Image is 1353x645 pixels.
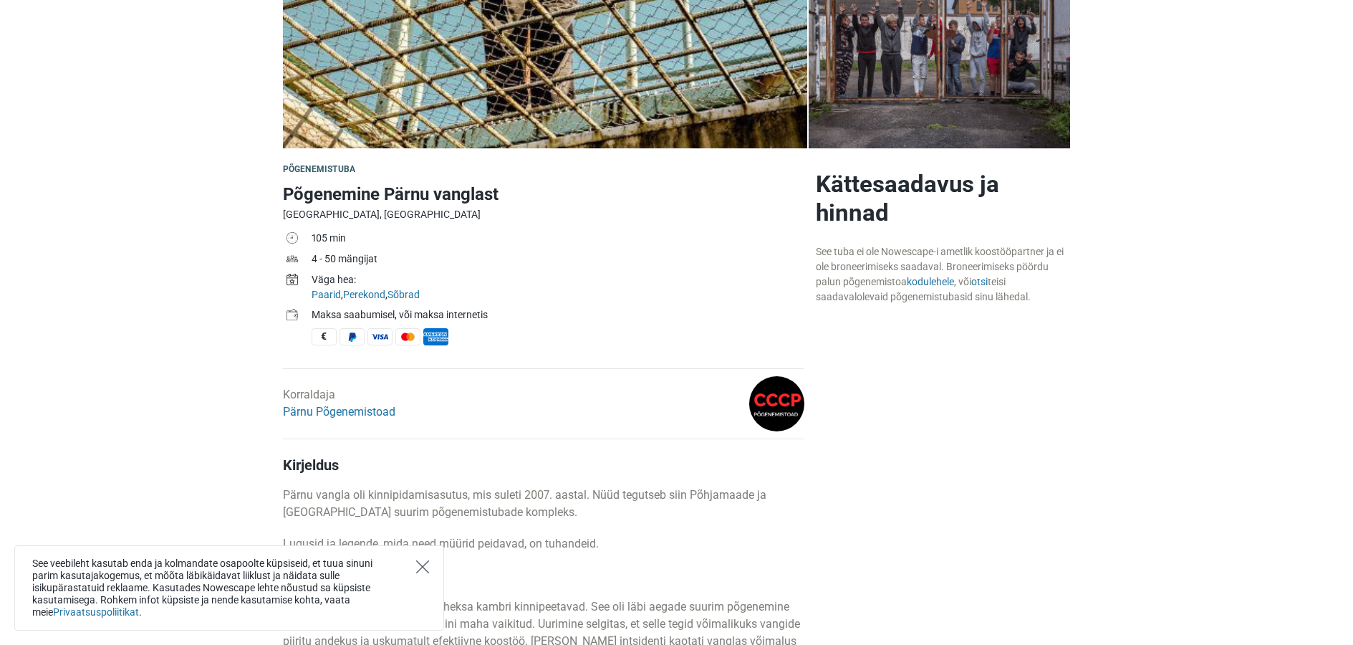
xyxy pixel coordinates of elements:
[283,487,804,521] p: Pärnu vangla oli kinnipidamisasutus, mis suleti 2007. aastal. Nüüd tegutseb siin Põhjamaade ja [G...
[816,170,1071,227] h2: Kättesaadavus ja hinnad
[416,560,429,573] button: Close
[340,328,365,345] span: PayPal
[283,207,804,222] div: [GEOGRAPHIC_DATA], [GEOGRAPHIC_DATA]
[312,271,804,306] td: , ,
[749,376,804,431] img: fe131d7f5a6b38b2l.png
[283,567,804,584] p: Legendi järgi..
[283,181,804,207] h1: Põgenemine Pärnu vanglast
[907,276,954,287] a: kodulehele
[312,250,804,271] td: 4 - 50 mängijat
[971,276,988,287] a: otsi
[283,405,395,419] a: Pärnu Põgenemistoad
[283,386,395,421] div: Korraldaja
[283,164,356,174] span: Põgenemistuba
[53,606,139,618] a: Privaatsuspoliitikat
[423,328,448,345] span: American Express
[14,545,444,631] div: See veebileht kasutab enda ja kolmandate osapoolte küpsiseid, et tuua sinuni parim kasutajakogemu...
[312,272,804,287] div: Väga hea:
[312,229,804,250] td: 105 min
[343,289,385,300] a: Perekond
[816,244,1071,305] div: See tuba ei ole Nowescape-i ametlik koostööpartner ja ei ole broneerimiseks saadaval. Broneerimis...
[283,457,804,474] h4: Kirjeldus
[312,328,337,345] span: Sularaha
[387,289,420,300] a: Sõbrad
[312,307,804,322] div: Maksa saabumisel, või maksa internetis
[283,535,804,553] p: Lugusid ja legende, mida need müürid peidavad, on tuhandeid.
[367,328,393,345] span: Visa
[312,289,341,300] a: Paarid
[395,328,420,345] span: MasterCard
